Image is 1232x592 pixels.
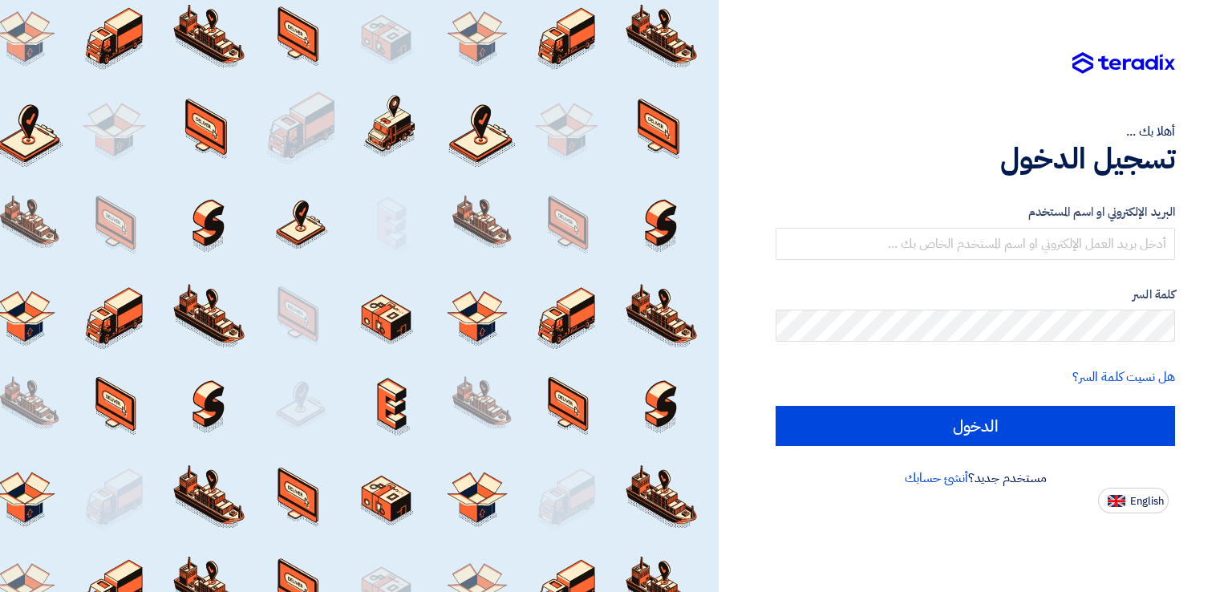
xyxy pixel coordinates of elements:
[1072,52,1175,75] img: Teradix logo
[776,141,1175,176] h1: تسجيل الدخول
[776,286,1175,304] label: كلمة السر
[776,228,1175,260] input: أدخل بريد العمل الإلكتروني او اسم المستخدم الخاص بك ...
[1130,496,1164,507] span: English
[776,468,1175,488] div: مستخدم جديد؟
[1108,495,1125,507] img: en-US.png
[776,406,1175,446] input: الدخول
[1072,367,1175,387] a: هل نسيت كلمة السر؟
[905,468,968,488] a: أنشئ حسابك
[1098,488,1169,513] button: English
[776,203,1175,221] label: البريد الإلكتروني او اسم المستخدم
[776,122,1175,141] div: أهلا بك ...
